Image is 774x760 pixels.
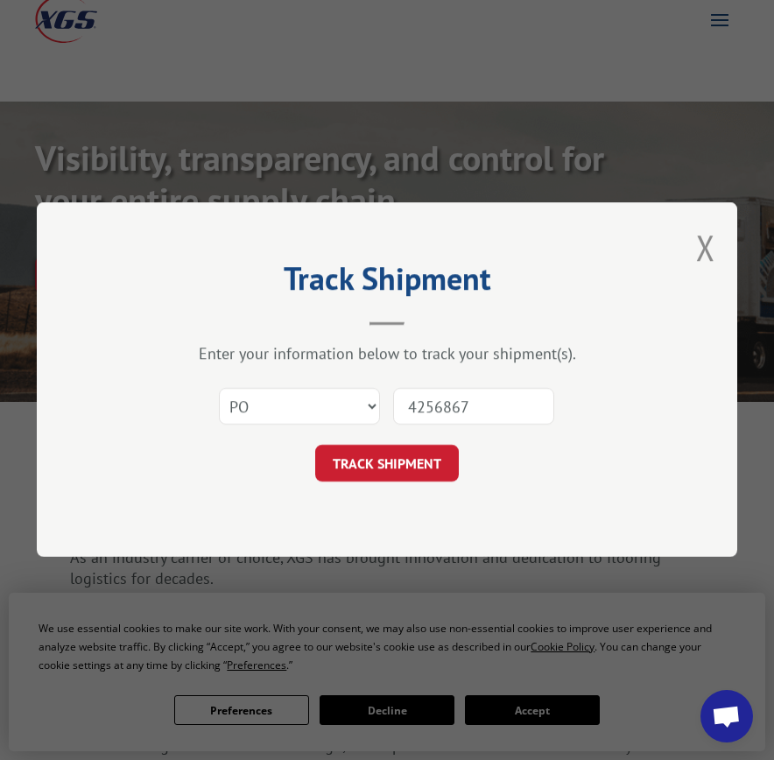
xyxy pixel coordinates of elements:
button: Close modal [696,224,715,271]
div: Open chat [700,690,753,742]
input: Number(s) [393,389,554,426]
h2: Track Shipment [124,266,650,299]
div: Enter your information below to track your shipment(s). [124,344,650,364]
button: TRACK SHIPMENT [315,446,459,482]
